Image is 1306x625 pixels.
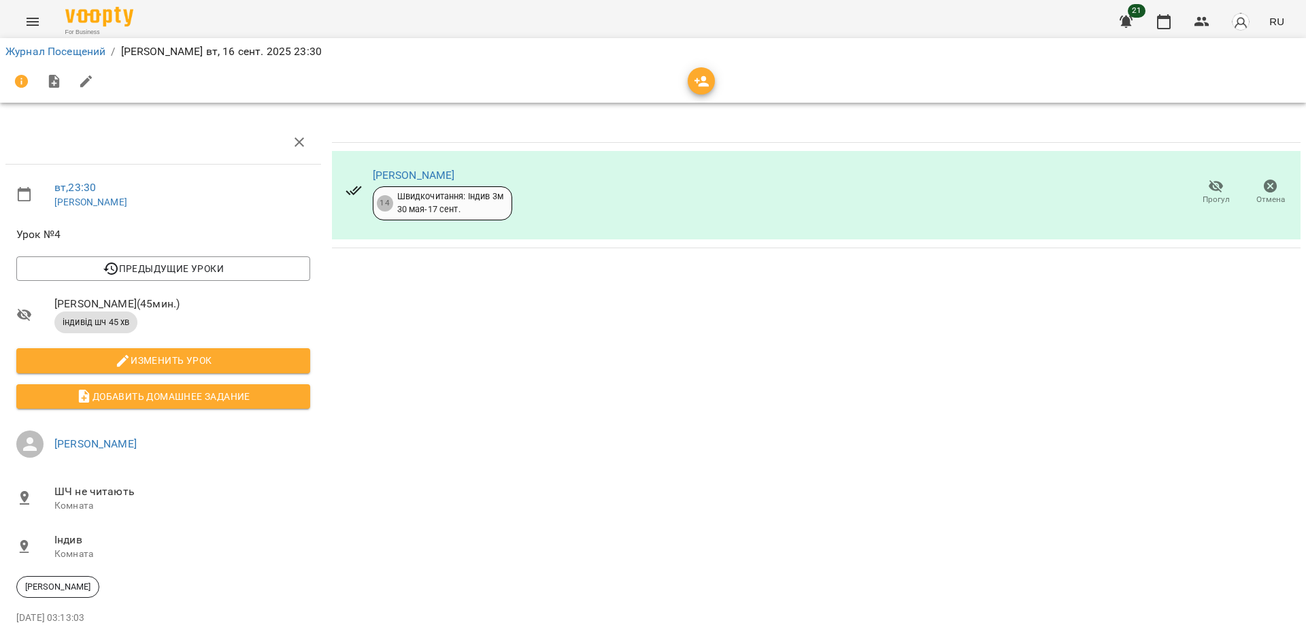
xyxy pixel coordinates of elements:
div: 14 [377,195,393,212]
span: ШЧ не читають [54,484,310,500]
span: Індив [54,532,310,548]
button: Отмена [1243,173,1298,212]
img: avatar_s.png [1231,12,1250,31]
span: Изменить урок [27,352,299,369]
a: [PERSON_NAME] [54,197,127,207]
div: Швидкочитання: Індив 3м 30 мая - 17 сент. [397,190,503,216]
span: RU [1269,14,1284,29]
span: For Business [65,28,133,37]
button: Прогул [1189,173,1243,212]
span: Добавить домашнее задание [27,388,299,405]
span: Предыдущие уроки [27,260,299,277]
p: Комната [54,547,310,561]
button: RU [1264,9,1290,34]
button: Menu [16,5,49,38]
a: [PERSON_NAME] [54,437,137,450]
img: Voopty Logo [65,7,133,27]
div: [PERSON_NAME] [16,576,99,598]
p: Комната [54,499,310,513]
span: індивід шч 45 хв [54,316,137,328]
button: Изменить урок [16,348,310,373]
span: Отмена [1256,194,1285,205]
a: [PERSON_NAME] [373,169,455,182]
button: Предыдущие уроки [16,256,310,281]
p: [PERSON_NAME] вт, 16 сент. 2025 23:30 [121,44,322,60]
span: 21 [1128,4,1145,18]
span: [PERSON_NAME] ( 45 мин. ) [54,296,310,312]
nav: breadcrumb [5,44,1301,60]
li: / [111,44,115,60]
span: [PERSON_NAME] [17,581,99,593]
span: Прогул [1203,194,1230,205]
a: Журнал Посещений [5,45,105,58]
span: Урок №4 [16,226,310,243]
p: [DATE] 03:13:03 [16,611,310,625]
a: вт , 23:30 [54,181,96,194]
button: Добавить домашнее задание [16,384,310,409]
